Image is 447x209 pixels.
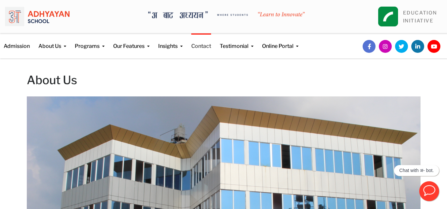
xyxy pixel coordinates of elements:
img: A Bata Adhyayan where students learn to Innovate [148,11,305,18]
h2: About Us [27,72,421,88]
a: Insights [158,33,183,50]
a: EDUCATIONINITIATIVE [403,10,437,24]
a: About Us [38,33,66,50]
p: Chat with अ- bot. [399,168,434,173]
a: Programs [75,33,105,50]
img: logo [5,5,69,28]
a: Online Portal [262,33,298,50]
a: Testimonial [220,33,253,50]
a: Contact [191,33,211,50]
a: Our Features [113,33,150,50]
a: Admission [4,33,30,50]
img: square_leapfrog [378,7,398,26]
